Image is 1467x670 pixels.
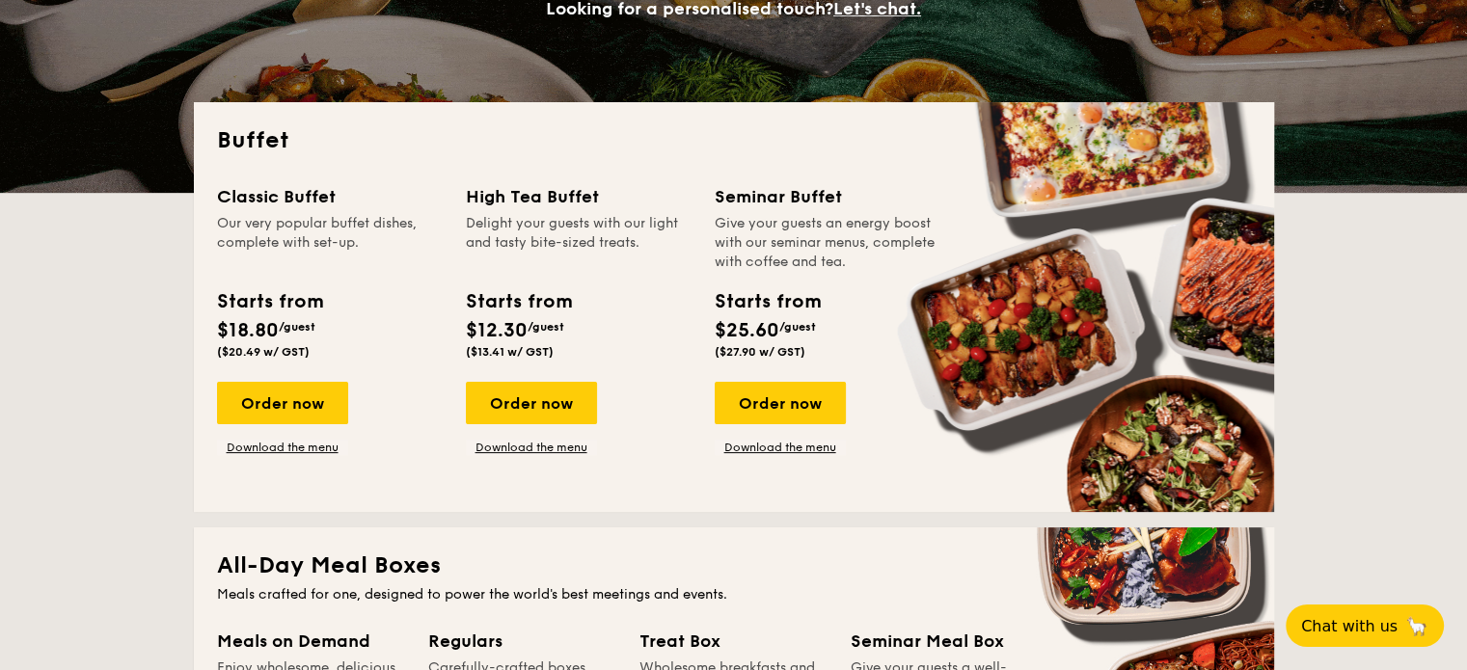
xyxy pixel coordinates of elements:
[217,550,1251,581] h2: All-Day Meal Boxes
[217,345,310,359] span: ($20.49 w/ GST)
[466,183,692,210] div: High Tea Buffet
[466,440,597,455] a: Download the menu
[466,287,571,316] div: Starts from
[217,585,1251,604] div: Meals crafted for one, designed to power the world's best meetings and events.
[715,214,940,272] div: Give your guests an energy boost with our seminar menus, complete with coffee and tea.
[715,287,820,316] div: Starts from
[217,319,279,342] span: $18.80
[639,628,828,655] div: Treat Box
[466,345,554,359] span: ($13.41 w/ GST)
[715,382,846,424] div: Order now
[715,345,805,359] span: ($27.90 w/ GST)
[528,320,564,334] span: /guest
[217,183,443,210] div: Classic Buffet
[217,382,348,424] div: Order now
[217,440,348,455] a: Download the menu
[217,214,443,272] div: Our very popular buffet dishes, complete with set-up.
[715,183,940,210] div: Seminar Buffet
[466,214,692,272] div: Delight your guests with our light and tasty bite-sized treats.
[428,628,616,655] div: Regulars
[466,382,597,424] div: Order now
[851,628,1039,655] div: Seminar Meal Box
[279,320,315,334] span: /guest
[217,628,405,655] div: Meals on Demand
[1301,617,1398,635] span: Chat with us
[1405,615,1428,637] span: 🦙
[466,319,528,342] span: $12.30
[715,440,846,455] a: Download the menu
[1286,604,1444,647] button: Chat with us🦙
[715,319,779,342] span: $25.60
[217,125,1251,156] h2: Buffet
[217,287,322,316] div: Starts from
[779,320,816,334] span: /guest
